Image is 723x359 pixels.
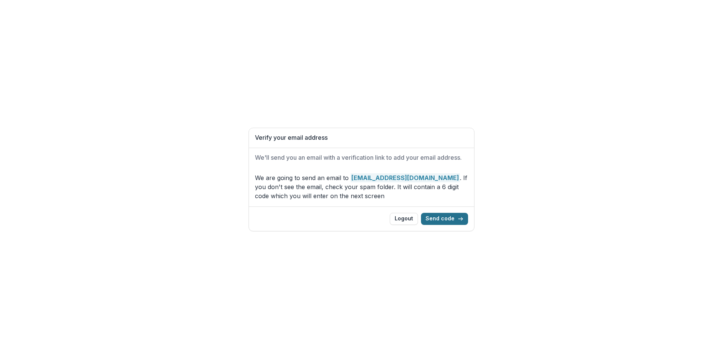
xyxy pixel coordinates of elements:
p: We are going to send an email to . If you don't see the email, check your spam folder. It will co... [255,173,468,200]
strong: [EMAIL_ADDRESS][DOMAIN_NAME] [351,173,460,182]
button: Logout [390,213,418,225]
h1: Verify your email address [255,134,468,141]
h2: We'll send you an email with a verification link to add your email address. [255,154,468,161]
button: Send code [421,213,468,225]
